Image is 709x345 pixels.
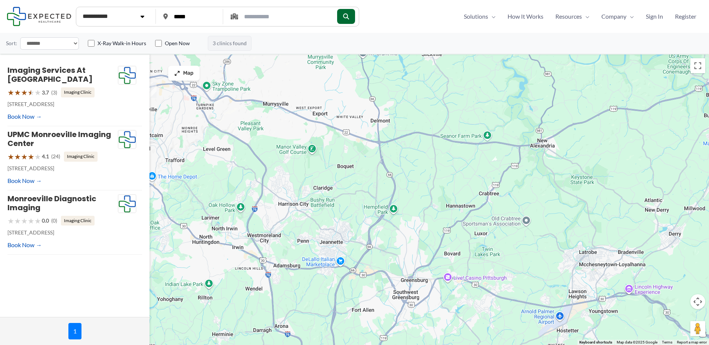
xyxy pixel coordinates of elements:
[68,323,81,339] span: 1
[183,70,194,77] span: Map
[42,216,49,226] span: 0.0
[7,111,42,122] a: Book Now
[549,11,595,22] a: ResourcesMenu Toggle
[7,239,42,251] a: Book Now
[502,11,549,22] a: How It Works
[7,228,118,237] p: [STREET_ADDRESS]
[118,130,136,149] img: Expected Healthcare Logo
[6,38,17,48] label: Sort:
[34,214,41,228] span: ★
[7,164,118,173] p: [STREET_ADDRESS]
[14,86,21,99] span: ★
[669,11,702,22] a: Register
[14,214,21,228] span: ★
[690,58,705,73] button: Toggle fullscreen view
[61,87,95,97] span: Imaging Clinic
[7,65,93,84] a: Imaging Services at [GEOGRAPHIC_DATA]
[21,150,28,164] span: ★
[165,40,190,47] label: Open Now
[595,11,640,22] a: CompanyMenu Toggle
[690,294,705,309] button: Map camera controls
[7,7,71,26] img: Expected Healthcare Logo - side, dark font, small
[174,70,180,76] img: Maximize
[64,152,98,161] span: Imaging Clinic
[675,11,696,22] span: Register
[28,214,34,228] span: ★
[141,82,157,98] div: 3
[7,175,42,186] a: Book Now
[21,214,28,228] span: ★
[690,321,705,336] button: Drag Pegman onto the map to open Street View
[458,11,502,22] a: SolutionsMenu Toggle
[626,11,634,22] span: Menu Toggle
[464,11,488,22] span: Solutions
[7,214,14,228] span: ★
[7,150,14,164] span: ★
[208,36,252,51] span: 3 clinics found
[98,40,146,47] label: X-Ray Walk-in Hours
[646,11,663,22] span: Sign In
[508,11,543,22] span: How It Works
[42,88,49,97] span: 3.7
[601,11,626,22] span: Company
[677,340,707,344] a: Report a map error
[582,11,589,22] span: Menu Toggle
[118,195,136,213] img: Expected Healthcare Logo
[51,216,57,226] span: (0)
[168,66,200,81] button: Map
[61,216,95,226] span: Imaging Clinic
[488,11,496,22] span: Menu Toggle
[51,88,57,97] span: (3)
[555,11,582,22] span: Resources
[7,193,96,213] a: Monroeville Diagnostic Imaging
[21,86,28,99] span: ★
[579,340,612,345] button: Keyboard shortcuts
[34,86,41,99] span: ★
[640,11,669,22] a: Sign In
[617,340,657,344] span: Map data ©2025 Google
[662,340,672,344] a: Terms (opens in new tab)
[7,99,118,109] p: [STREET_ADDRESS]
[34,150,41,164] span: ★
[118,66,136,85] img: Expected Healthcare Logo
[51,152,60,161] span: (24)
[42,152,49,161] span: 4.1
[7,86,14,99] span: ★
[28,150,34,164] span: ★
[7,129,111,149] a: UPMC Monroeville Imaging Center
[14,150,21,164] span: ★
[28,86,34,99] span: ★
